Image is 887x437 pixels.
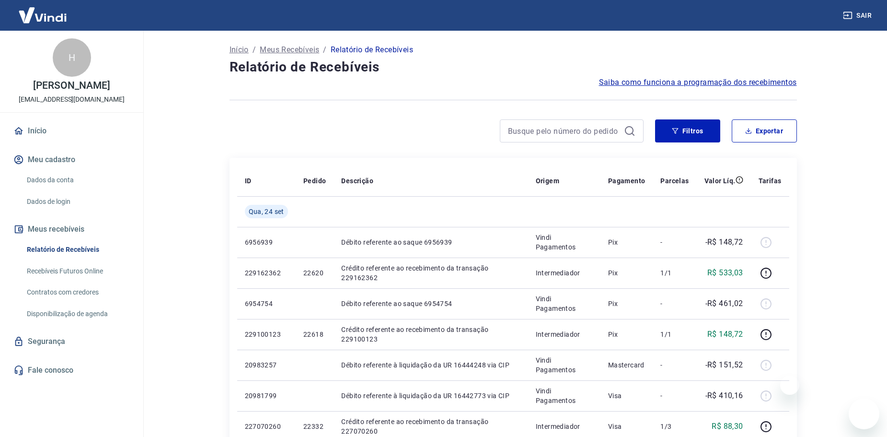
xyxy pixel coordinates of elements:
p: Débito referente ao saque 6954754 [341,299,520,308]
p: Intermediador [536,268,593,278]
p: Débito referente ao saque 6956939 [341,237,520,247]
button: Sair [841,7,875,24]
a: Segurança [12,331,132,352]
button: Meu cadastro [12,149,132,170]
p: 1/3 [660,422,689,431]
p: Crédito referente ao recebimento da transação 229162362 [341,263,520,283]
div: H [53,38,91,77]
p: 229162362 [245,268,288,278]
a: Dados de login [23,192,132,212]
p: 1/1 [660,268,689,278]
p: Parcelas [660,176,689,186]
a: Dados da conta [23,170,132,190]
p: R$ 148,72 [707,329,743,340]
p: Vindi Pagamentos [536,233,593,252]
button: Meus recebíveis [12,219,132,240]
p: Pix [608,268,645,278]
p: Débito referente à liquidação da UR 16442773 via CIP [341,391,520,401]
p: Crédito referente ao recebimento da transação 229100123 [341,325,520,344]
p: Pix [608,330,645,339]
p: Descrição [341,176,373,186]
input: Busque pelo número do pedido [508,124,620,138]
iframe: Botão para abrir a janela de mensagens [849,399,879,429]
p: 20981799 [245,391,288,401]
p: Mastercard [608,360,645,370]
p: Tarifas [759,176,782,186]
a: Fale conosco [12,360,132,381]
a: Início [230,44,249,56]
p: [PERSON_NAME] [33,81,110,91]
p: 22618 [303,330,326,339]
a: Início [12,120,132,142]
p: -R$ 151,52 [705,359,743,371]
p: Vindi Pagamentos [536,386,593,405]
p: -R$ 461,02 [705,298,743,309]
p: - [660,299,689,308]
a: Disponibilização de agenda [23,304,132,324]
p: Relatório de Recebíveis [331,44,413,56]
img: Vindi [12,0,74,30]
p: -R$ 410,16 [705,390,743,402]
p: Débito referente à liquidação da UR 16444248 via CIP [341,360,520,370]
a: Recebíveis Futuros Online [23,261,132,281]
p: Vindi Pagamentos [536,355,593,375]
span: Qua, 24 set [249,207,284,216]
p: - [660,237,689,247]
p: Vindi Pagamentos [536,294,593,313]
p: 1/1 [660,330,689,339]
p: R$ 88,30 [712,421,743,432]
button: Filtros [655,119,720,142]
p: R$ 533,03 [707,267,743,279]
p: Valor Líq. [704,176,736,186]
p: Pix [608,299,645,308]
p: 20983257 [245,360,288,370]
p: [EMAIL_ADDRESS][DOMAIN_NAME] [19,94,125,105]
h4: Relatório de Recebíveis [230,58,797,77]
a: Contratos com credores [23,283,132,302]
p: Origem [536,176,559,186]
p: / [323,44,326,56]
p: 229100123 [245,330,288,339]
p: 227070260 [245,422,288,431]
p: Crédito referente ao recebimento da transação 227070260 [341,417,520,436]
p: Visa [608,391,645,401]
p: / [253,44,256,56]
a: Relatório de Recebíveis [23,240,132,260]
p: 6954754 [245,299,288,308]
p: Intermediador [536,422,593,431]
button: Exportar [732,119,797,142]
p: ID [245,176,252,186]
p: Visa [608,422,645,431]
p: Pagamento [608,176,645,186]
p: Pedido [303,176,326,186]
p: - [660,391,689,401]
p: 22332 [303,422,326,431]
a: Meus Recebíveis [260,44,319,56]
p: - [660,360,689,370]
p: Pix [608,237,645,247]
p: -R$ 148,72 [705,236,743,248]
a: Saiba como funciona a programação dos recebimentos [599,77,797,88]
p: 22620 [303,268,326,278]
p: 6956939 [245,237,288,247]
iframe: Fechar mensagem [780,376,799,395]
p: Intermediador [536,330,593,339]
